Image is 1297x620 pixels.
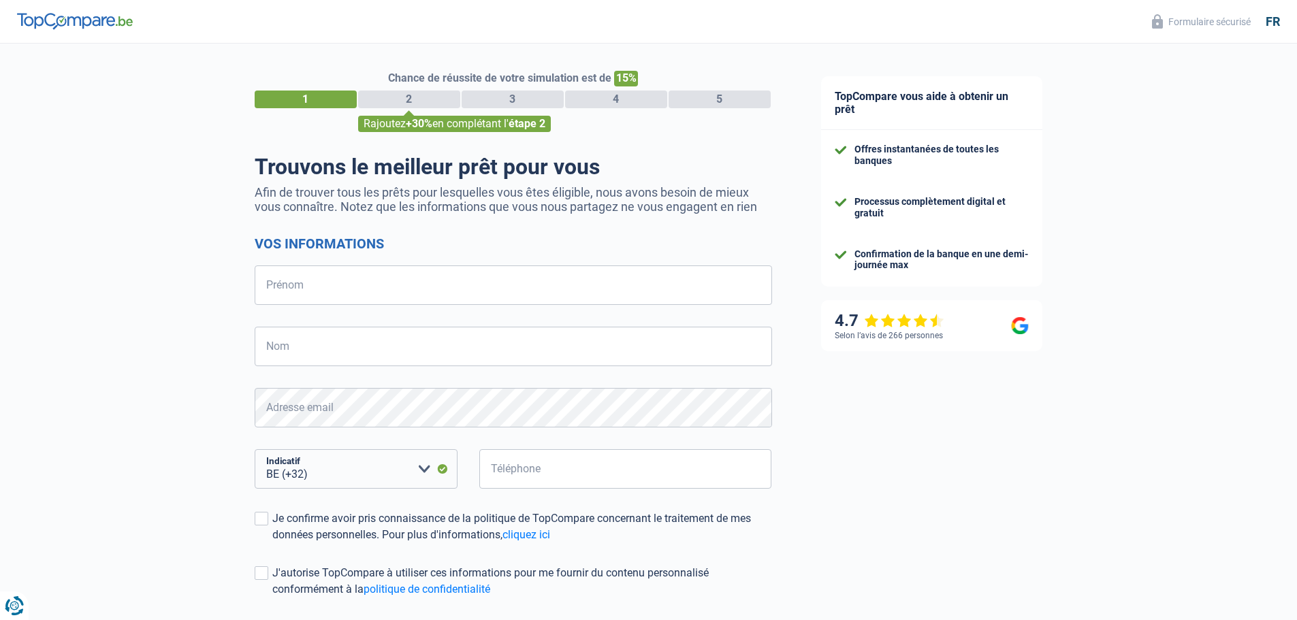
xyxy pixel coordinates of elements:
div: Selon l’avis de 266 personnes [835,331,943,340]
span: Chance de réussite de votre simulation est de [388,71,611,84]
span: étape 2 [509,117,545,130]
div: 2 [358,91,460,108]
div: Je confirme avoir pris connaissance de la politique de TopCompare concernant le traitement de mes... [272,510,772,543]
span: 15% [614,71,638,86]
div: J'autorise TopCompare à utiliser ces informations pour me fournir du contenu personnalisé conform... [272,565,772,598]
h1: Trouvons le meilleur prêt pour vous [255,154,772,180]
div: 1 [255,91,357,108]
img: TopCompare Logo [17,13,133,29]
a: politique de confidentialité [364,583,490,595]
h2: Vos informations [255,235,772,252]
div: 5 [669,91,771,108]
div: 3 [462,91,564,108]
button: Formulaire sécurisé [1144,10,1259,33]
div: Confirmation de la banque en une demi-journée max [854,248,1029,272]
div: Offres instantanées de toutes les banques [854,144,1029,167]
span: +30% [406,117,432,130]
div: 4 [565,91,667,108]
div: 4.7 [835,311,944,331]
p: Afin de trouver tous les prêts pour lesquelles vous êtes éligible, nous avons besoin de mieux vou... [255,185,772,214]
div: TopCompare vous aide à obtenir un prêt [821,76,1042,130]
input: 401020304 [479,449,772,489]
div: fr [1266,14,1280,29]
div: Processus complètement digital et gratuit [854,196,1029,219]
div: Rajoutez en complétant l' [358,116,551,132]
a: cliquez ici [502,528,550,541]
